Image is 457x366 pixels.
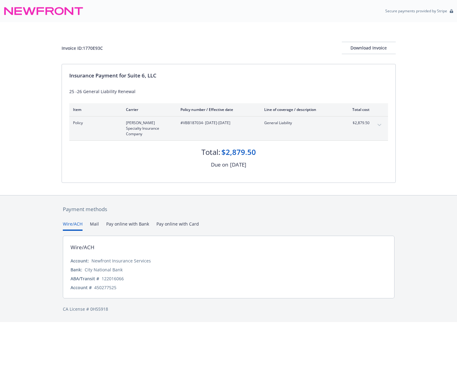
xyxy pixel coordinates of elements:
[221,147,256,157] div: $2,879.50
[90,221,99,231] button: Mail
[264,120,337,126] span: General Liability
[264,107,337,112] div: Line of coverage / description
[63,221,83,231] button: Wire/ACH
[102,275,124,282] div: 122016066
[230,161,246,169] div: [DATE]
[62,45,103,51] div: Invoice ID: 1770E93C
[346,107,370,112] div: Total cost
[71,284,92,291] div: Account #
[63,205,394,213] div: Payment methods
[211,161,228,169] div: Due on
[180,120,254,126] span: #VBB187034 - [DATE]-[DATE]
[156,221,199,231] button: Pay online with Card
[71,243,95,251] div: Wire/ACH
[94,284,116,291] div: 450277525
[85,266,123,273] div: City National Bank
[374,120,384,130] button: expand content
[91,258,151,264] div: Newfront Insurance Services
[126,120,171,137] span: [PERSON_NAME] Specialty Insurance Company
[71,266,82,273] div: Bank:
[126,107,171,112] div: Carrier
[106,221,149,231] button: Pay online with Bank
[346,120,370,126] span: $2,879.50
[69,88,388,95] div: 25 -26 General Liability Renewal
[342,42,396,54] button: Download Invoice
[201,147,220,157] div: Total:
[180,107,254,112] div: Policy number / Effective date
[73,107,116,112] div: Item
[73,120,116,126] span: Policy
[69,72,388,80] div: Insurance Payment for Suite 6, LLC
[63,306,394,312] div: CA License # 0H55918
[69,116,388,140] div: Policy[PERSON_NAME] Specialty Insurance Company#VBB187034- [DATE]-[DATE]General Liability$2,879.5...
[71,275,99,282] div: ABA/Transit #
[71,258,89,264] div: Account:
[385,8,447,14] p: Secure payments provided by Stripe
